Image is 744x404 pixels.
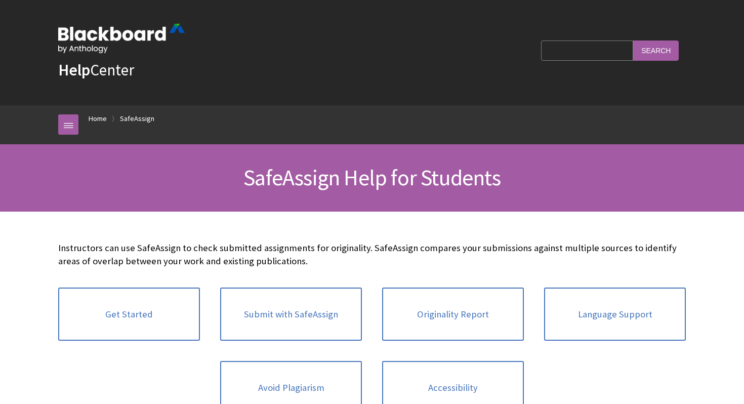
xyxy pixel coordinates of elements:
a: Submit with SafeAssign [220,288,362,341]
p: Instructors can use SafeAssign to check submitted assignments for originality. SafeAssign compare... [58,241,686,268]
input: Search [633,41,679,60]
a: Language Support [544,288,686,341]
a: Get Started [58,288,200,341]
a: Home [89,112,107,125]
a: SafeAssign [120,112,154,125]
a: Originality Report [382,288,524,341]
span: SafeAssign Help for Students [243,164,501,191]
strong: Help [58,60,90,80]
a: HelpCenter [58,60,134,80]
img: Blackboard by Anthology [58,24,185,53]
